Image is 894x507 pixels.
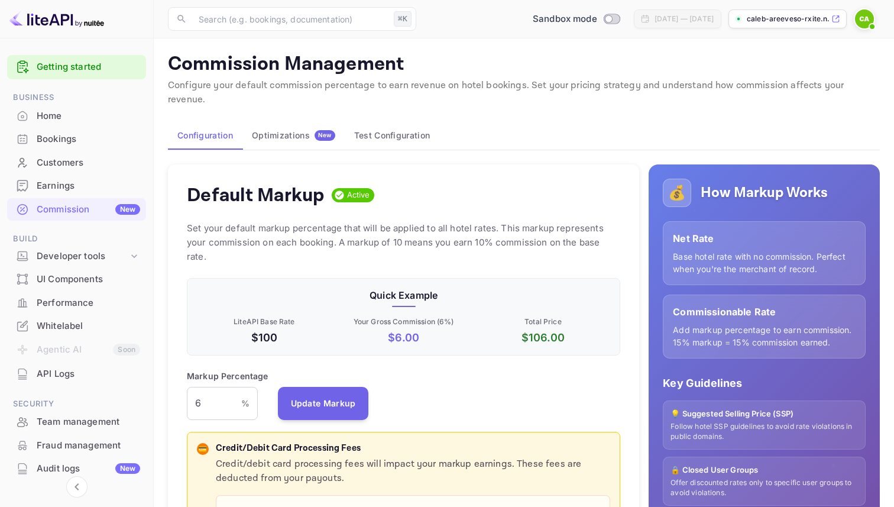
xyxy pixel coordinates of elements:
div: UI Components [37,273,140,286]
a: Audit logsNew [7,457,146,479]
p: LiteAPI Base Rate [197,317,332,327]
p: Your Gross Commission ( 6 %) [336,317,471,327]
div: Home [37,109,140,123]
span: Security [7,398,146,411]
div: Earnings [37,179,140,193]
a: API Logs [7,363,146,385]
div: Customers [37,156,140,170]
div: Fraud management [37,439,140,453]
div: Switch to Production mode [528,12,624,26]
p: Markup Percentage [187,370,268,382]
p: Credit/Debit Card Processing Fees [216,442,610,456]
input: 0 [187,387,241,420]
a: Bookings [7,128,146,150]
div: Bookings [37,133,140,146]
div: ⌘K [394,11,412,27]
a: Home [7,105,146,127]
a: Earnings [7,175,146,196]
p: % [241,397,250,409]
button: Test Configuration [345,121,439,150]
button: Collapse navigation [66,476,88,498]
a: Team management [7,411,146,432]
span: Active [342,189,375,201]
div: Fraud management [7,434,146,457]
div: New [115,204,140,215]
div: Getting started [7,55,146,79]
div: API Logs [37,367,140,381]
span: Build [7,232,146,246]
p: Total Price [476,317,611,327]
p: Configure your default commission percentage to earn revenue on hotel bookings. Set your pricing ... [168,79,880,107]
div: Developer tools [37,250,128,263]
p: Add markup percentage to earn commission. 15% markup = 15% commission earned. [673,324,856,348]
p: Net Rate [673,231,856,246]
span: Business [7,91,146,104]
p: $ 106.00 [476,330,611,345]
input: Search (e.g. bookings, documentation) [192,7,389,31]
span: Marketing [7,492,146,505]
p: Key Guidelines [663,375,866,391]
img: LiteAPI logo [9,9,104,28]
div: Home [7,105,146,128]
p: Offer discounted rates only to specific user groups to avoid violations. [670,478,858,498]
img: Caleb Areeveso [855,9,874,28]
button: Configuration [168,121,242,150]
a: Fraud management [7,434,146,456]
p: 🔒 Closed User Groups [670,464,858,476]
p: Credit/debit card processing fees will impact your markup earnings. These fees are deducted from ... [216,457,610,486]
div: Customers [7,151,146,175]
div: Earnings [7,175,146,198]
a: Whitelabel [7,315,146,337]
div: Team management [37,415,140,429]
div: API Logs [7,363,146,386]
div: Audit logs [37,462,140,476]
div: Performance [7,292,146,315]
p: caleb-areeveso-rxite.n... [747,14,829,24]
span: Sandbox mode [533,12,597,26]
h4: Default Markup [187,183,325,207]
a: CommissionNew [7,198,146,220]
p: Quick Example [197,288,610,302]
a: UI Components [7,268,146,290]
div: New [115,463,140,474]
div: Developer tools [7,246,146,267]
p: Base hotel rate with no commission. Perfect when you're the merchant of record. [673,250,856,275]
div: Performance [37,296,140,310]
div: Whitelabel [37,319,140,333]
span: New [315,131,335,139]
p: $100 [197,330,332,345]
div: Optimizations [252,130,335,141]
div: Team management [7,411,146,434]
p: Commission Management [168,53,880,76]
div: UI Components [7,268,146,291]
a: Performance [7,292,146,314]
div: Commission [37,203,140,217]
p: Follow hotel SSP guidelines to avoid rate violations in public domains. [670,422,858,442]
p: 💡 Suggested Selling Price (SSP) [670,408,858,420]
div: Whitelabel [7,315,146,338]
p: 💳 [198,444,207,454]
h5: How Markup Works [701,183,828,202]
div: CommissionNew [7,198,146,221]
div: Bookings [7,128,146,151]
div: [DATE] — [DATE] [655,14,714,24]
p: $ 6.00 [336,330,471,345]
p: Commissionable Rate [673,305,856,319]
div: Audit logsNew [7,457,146,480]
a: Getting started [37,60,140,74]
button: Update Markup [278,387,369,420]
p: Set your default markup percentage that will be applied to all hotel rates. This markup represent... [187,221,620,264]
a: Customers [7,151,146,173]
p: 💰 [668,182,686,204]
